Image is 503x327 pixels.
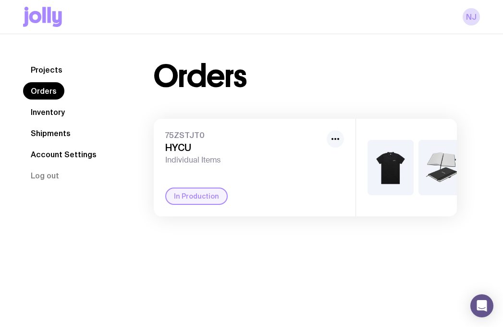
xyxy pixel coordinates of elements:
div: In Production [165,188,228,205]
a: Projects [23,61,70,78]
div: Open Intercom Messenger [470,294,493,317]
a: Inventory [23,103,73,121]
a: Orders [23,82,64,100]
a: Shipments [23,125,78,142]
button: Log out [23,167,67,184]
span: 75ZSTJT0 [165,130,323,140]
span: Individual Items [165,155,323,165]
a: Account Settings [23,146,104,163]
h3: HYCU [165,142,323,153]
a: NJ [463,8,480,25]
h1: Orders [154,61,246,92]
